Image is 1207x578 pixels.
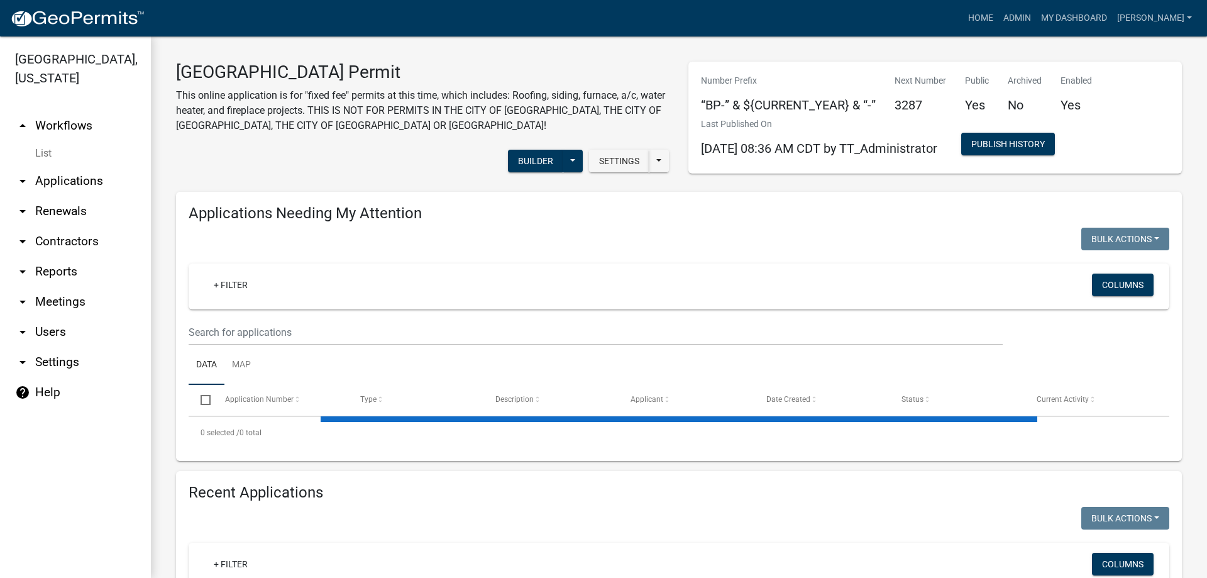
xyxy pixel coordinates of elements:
datatable-header-cell: Application Number [212,385,348,415]
a: + Filter [204,553,258,575]
datatable-header-cell: Current Activity [1025,385,1160,415]
button: Columns [1092,274,1154,296]
h5: Yes [965,97,989,113]
button: Publish History [961,133,1055,155]
i: arrow_drop_down [15,264,30,279]
i: arrow_drop_down [15,204,30,219]
datatable-header-cell: Date Created [754,385,889,415]
span: Type [360,395,377,404]
div: 0 total [189,417,1169,448]
i: arrow_drop_down [15,174,30,189]
a: Data [189,345,224,386]
datatable-header-cell: Select [189,385,212,415]
a: Admin [998,6,1036,30]
h4: Applications Needing My Attention [189,204,1169,223]
a: + Filter [204,274,258,296]
i: arrow_drop_up [15,118,30,133]
a: Map [224,345,258,386]
h3: [GEOGRAPHIC_DATA] Permit [176,62,670,83]
p: Public [965,74,989,87]
span: 0 selected / [201,428,240,437]
p: This online application is for "fixed fee" permits at this time, which includes: Roofing, siding,... [176,88,670,133]
span: Application Number [225,395,294,404]
i: arrow_drop_down [15,294,30,309]
a: My Dashboard [1036,6,1112,30]
h5: No [1008,97,1042,113]
button: Settings [589,150,649,172]
span: Applicant [631,395,663,404]
span: Current Activity [1037,395,1089,404]
p: Archived [1008,74,1042,87]
i: arrow_drop_down [15,355,30,370]
p: Last Published On [701,118,937,131]
p: Next Number [895,74,946,87]
span: Description [495,395,534,404]
datatable-header-cell: Description [483,385,619,415]
span: Status [901,395,923,404]
h5: “BP-” & ${CURRENT_YEAR} & “-” [701,97,876,113]
i: arrow_drop_down [15,325,30,340]
p: Enabled [1061,74,1092,87]
h5: Yes [1061,97,1092,113]
a: Home [963,6,998,30]
i: help [15,385,30,400]
span: Date Created [766,395,810,404]
button: Builder [508,150,563,172]
input: Search for applications [189,320,1003,345]
button: Bulk Actions [1081,228,1169,250]
h5: 3287 [895,97,946,113]
button: Bulk Actions [1081,507,1169,530]
span: [DATE] 08:36 AM CDT by TT_Administrator [701,141,937,156]
i: arrow_drop_down [15,234,30,249]
h4: Recent Applications [189,484,1169,502]
p: Number Prefix [701,74,876,87]
button: Columns [1092,553,1154,575]
datatable-header-cell: Type [348,385,483,415]
a: [PERSON_NAME] [1112,6,1197,30]
wm-modal-confirm: Workflow Publish History [961,140,1055,150]
datatable-header-cell: Applicant [619,385,754,415]
datatable-header-cell: Status [890,385,1025,415]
